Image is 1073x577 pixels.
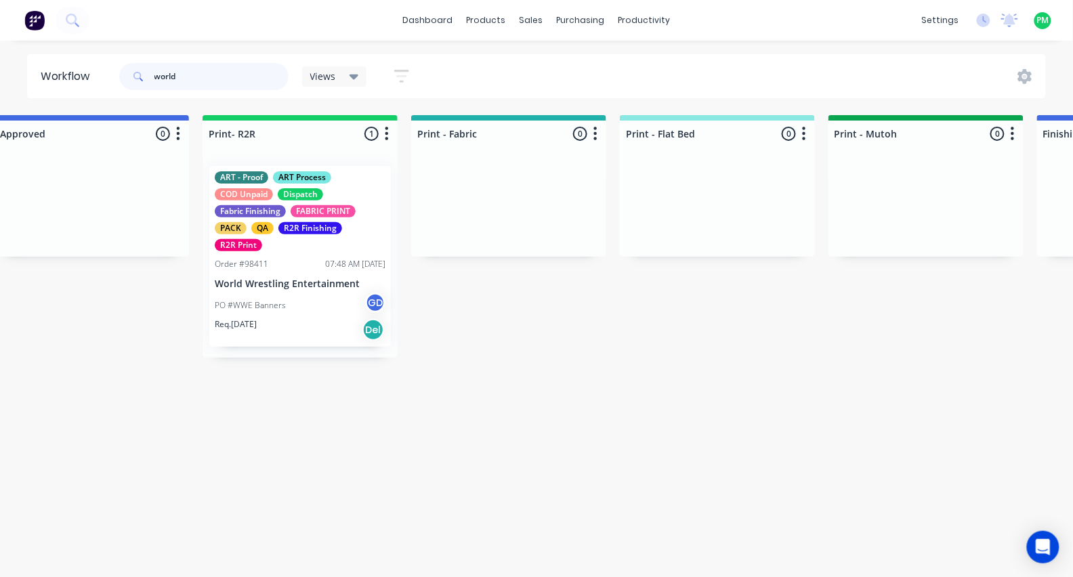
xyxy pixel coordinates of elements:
div: products [460,10,513,30]
div: Del [362,319,384,341]
img: Factory [24,10,45,30]
div: FABRIC PRINT [291,205,356,217]
div: Workflow [41,68,96,85]
div: 07:48 AM [DATE] [325,258,385,270]
div: Fabric Finishing [215,205,286,217]
p: PO #WWE Banners [215,299,286,312]
div: PACK [215,222,247,234]
div: ART - Proof [215,171,268,184]
div: Open Intercom Messenger [1027,531,1059,563]
p: World Wrestling Entertainment [215,278,385,290]
div: R2R Finishing [278,222,342,234]
span: PM [1037,14,1049,26]
div: ART - ProofART ProcessCOD UnpaidDispatchFabric FinishingFABRIC PRINTPACKQAR2R FinishingR2R PrintO... [209,166,391,347]
div: ART Process [273,171,331,184]
div: QA [251,222,274,234]
a: dashboard [396,10,460,30]
div: settings [915,10,966,30]
div: productivity [612,10,677,30]
div: purchasing [550,10,612,30]
div: COD Unpaid [215,188,273,200]
input: Search for orders... [154,63,289,90]
div: sales [513,10,550,30]
div: GD [365,293,385,313]
p: Req. [DATE] [215,318,257,330]
div: Order #98411 [215,258,268,270]
div: Dispatch [278,188,323,200]
span: Views [310,69,336,83]
div: R2R Print [215,239,262,251]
